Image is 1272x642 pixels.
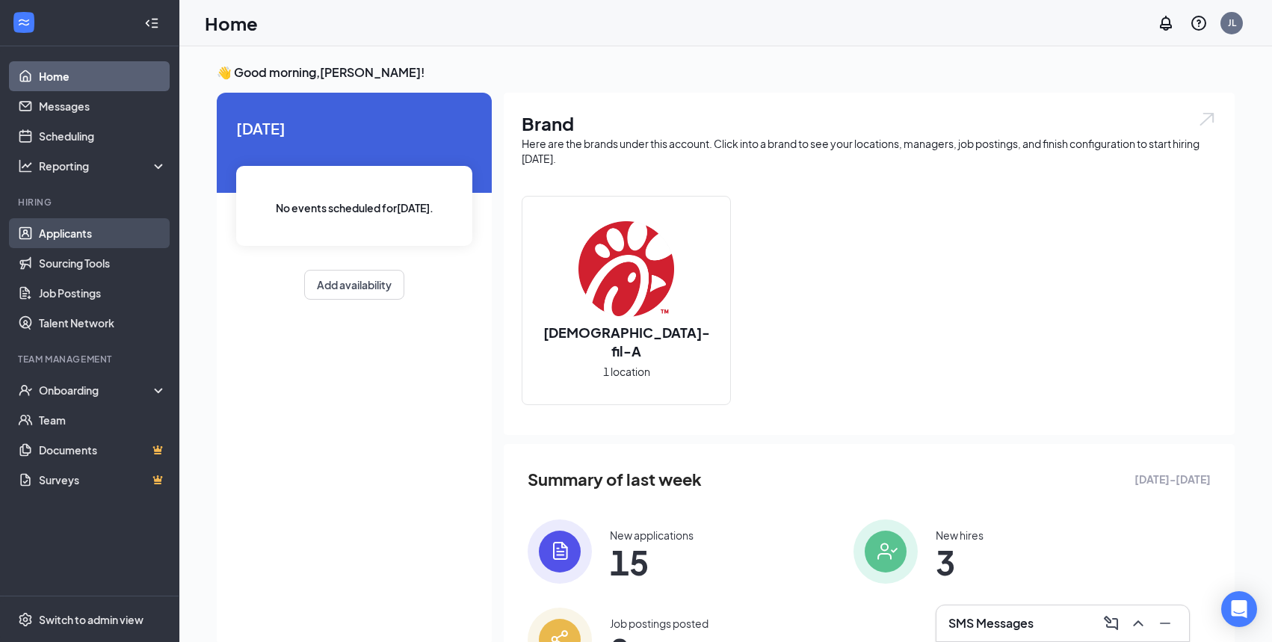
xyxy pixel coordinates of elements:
button: ComposeMessage [1099,611,1123,635]
div: New hires [936,528,984,543]
a: Messages [39,91,167,121]
a: Team [39,405,167,435]
span: 15 [610,549,694,575]
div: New applications [610,528,694,543]
span: Summary of last week [528,466,702,493]
a: SurveysCrown [39,465,167,495]
h3: SMS Messages [948,615,1034,632]
div: Reporting [39,158,167,173]
a: DocumentsCrown [39,435,167,465]
div: JL [1228,16,1236,29]
button: Minimize [1153,611,1177,635]
svg: Notifications [1157,14,1175,32]
h1: Home [205,10,258,36]
svg: Analysis [18,158,33,173]
div: Switch to admin view [39,612,143,627]
a: Applicants [39,218,167,248]
svg: ComposeMessage [1102,614,1120,632]
a: Home [39,61,167,91]
svg: Settings [18,612,33,627]
svg: ChevronUp [1129,614,1147,632]
a: Talent Network [39,308,167,338]
h1: Brand [522,111,1217,136]
div: Open Intercom Messenger [1221,591,1257,627]
img: Chick-fil-A [578,221,674,317]
svg: UserCheck [18,383,33,398]
h2: [DEMOGRAPHIC_DATA]-fil-A [522,323,730,360]
span: [DATE] [236,117,472,140]
a: Sourcing Tools [39,248,167,278]
span: [DATE] - [DATE] [1134,471,1211,487]
div: Here are the brands under this account. Click into a brand to see your locations, managers, job p... [522,136,1217,166]
a: Scheduling [39,121,167,151]
svg: QuestionInfo [1190,14,1208,32]
button: ChevronUp [1126,611,1150,635]
svg: WorkstreamLogo [16,15,31,30]
img: open.6027fd2a22e1237b5b06.svg [1197,111,1217,128]
div: Onboarding [39,383,154,398]
div: Team Management [18,353,164,365]
a: Job Postings [39,278,167,308]
svg: Minimize [1156,614,1174,632]
button: Add availability [304,270,404,300]
span: 3 [936,549,984,575]
img: icon [528,519,592,584]
div: Job postings posted [610,616,708,631]
h3: 👋 Good morning, [PERSON_NAME] ! [217,64,1235,81]
div: Hiring [18,196,164,209]
img: icon [853,519,918,584]
svg: Collapse [144,16,159,31]
span: No events scheduled for [DATE] . [276,200,433,216]
span: 1 location [603,363,650,380]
